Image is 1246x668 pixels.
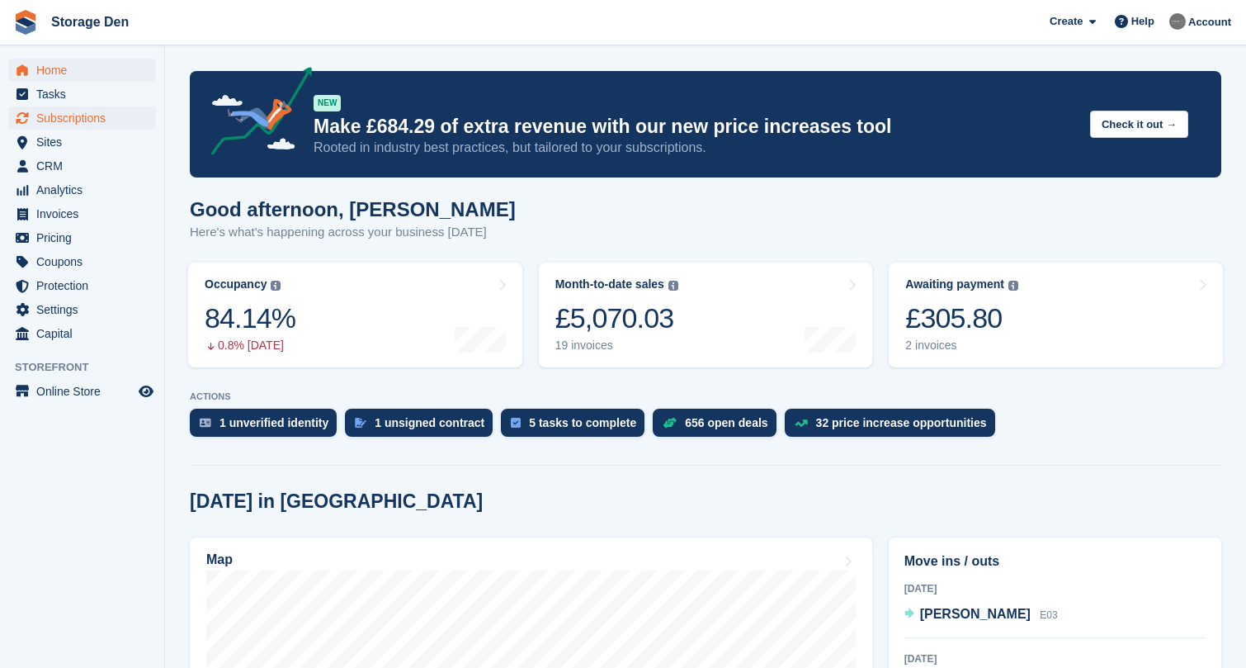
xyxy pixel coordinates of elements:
[36,250,135,273] span: Coupons
[36,298,135,321] span: Settings
[904,581,1206,596] div: [DATE]
[904,604,1058,626] a: [PERSON_NAME] E03
[190,490,483,513] h2: [DATE] in [GEOGRAPHIC_DATA]
[36,380,135,403] span: Online Store
[314,139,1077,157] p: Rooted in industry best practices, but tailored to your subscriptions.
[314,95,341,111] div: NEW
[905,277,1004,291] div: Awaiting payment
[205,301,295,335] div: 84.14%
[8,178,156,201] a: menu
[36,274,135,297] span: Protection
[190,223,516,242] p: Here's what's happening across your business [DATE]
[501,409,653,445] a: 5 tasks to complete
[8,107,156,130] a: menu
[13,10,38,35] img: stora-icon-8386f47178a22dfd0bd8f6a31ec36ba5ce8667c1dd55bd0f319d3a0aa187defe.svg
[511,418,521,428] img: task-75834270c22a3079a89374b754ae025e5fb1db73e45f91037f5363f120a921f8.svg
[190,391,1221,402] p: ACTIONS
[36,83,135,106] span: Tasks
[663,417,677,429] img: deal-1b604bf984904fb50ccaf53a9ad4b4a5d6e5aea283cecdc64d6e3604feb123c2.svg
[36,154,135,178] span: CRM
[1169,13,1186,30] img: Brian Barbour
[904,651,1206,666] div: [DATE]
[8,298,156,321] a: menu
[36,130,135,154] span: Sites
[1131,13,1154,30] span: Help
[785,409,1003,445] a: 32 price increase opportunities
[905,301,1018,335] div: £305.80
[8,202,156,225] a: menu
[355,418,366,428] img: contract_signature_icon-13c848040528278c33f63329250d36e43548de30e8caae1d1a13099fd9432cc5.svg
[345,409,501,445] a: 1 unsigned contract
[190,409,345,445] a: 1 unverified identity
[795,419,808,427] img: price_increase_opportunities-93ffe204e8149a01c8c9dc8f82e8f89637d9d84a8eef4429ea346261dce0b2c0.svg
[8,83,156,106] a: menu
[1008,281,1018,291] img: icon-info-grey-7440780725fd019a000dd9b08b2336e03edf1995a4989e88bcd33f0948082b44.svg
[271,281,281,291] img: icon-info-grey-7440780725fd019a000dd9b08b2336e03edf1995a4989e88bcd33f0948082b44.svg
[15,359,164,376] span: Storefront
[1090,111,1188,138] button: Check it out →
[375,416,484,429] div: 1 unsigned contract
[190,198,516,220] h1: Good afternoon, [PERSON_NAME]
[36,322,135,345] span: Capital
[314,115,1077,139] p: Make £684.29 of extra revenue with our new price increases tool
[206,552,233,567] h2: Map
[8,226,156,249] a: menu
[8,130,156,154] a: menu
[1050,13,1083,30] span: Create
[188,263,522,367] a: Occupancy 84.14% 0.8% [DATE]
[539,263,873,367] a: Month-to-date sales £5,070.03 19 invoices
[685,416,767,429] div: 656 open deals
[1040,609,1057,621] span: E03
[8,250,156,273] a: menu
[205,277,267,291] div: Occupancy
[136,381,156,401] a: Preview store
[555,301,678,335] div: £5,070.03
[8,322,156,345] a: menu
[889,263,1223,367] a: Awaiting payment £305.80 2 invoices
[36,202,135,225] span: Invoices
[8,380,156,403] a: menu
[205,339,295,353] div: 0.8% [DATE]
[1188,14,1231,31] span: Account
[219,416,328,429] div: 1 unverified identity
[529,416,636,429] div: 5 tasks to complete
[45,8,135,36] a: Storage Den
[8,274,156,297] a: menu
[653,409,784,445] a: 656 open deals
[905,339,1018,353] div: 2 invoices
[197,67,313,161] img: price-adjustments-announcement-icon-8257ccfd72463d97f412b2fc003d46551f7dbcb40ab6d574587a9cd5c0d94...
[36,107,135,130] span: Subscriptions
[668,281,678,291] img: icon-info-grey-7440780725fd019a000dd9b08b2336e03edf1995a4989e88bcd33f0948082b44.svg
[8,154,156,178] a: menu
[36,178,135,201] span: Analytics
[555,277,664,291] div: Month-to-date sales
[200,418,211,428] img: verify_identity-adf6edd0f0f0b5bbfe63781bf79b02c33cf7c696d77639b501bdc392416b5a36.svg
[36,59,135,82] span: Home
[816,416,987,429] div: 32 price increase opportunities
[36,226,135,249] span: Pricing
[8,59,156,82] a: menu
[920,607,1031,621] span: [PERSON_NAME]
[555,339,678,353] div: 19 invoices
[904,552,1206,571] h2: Move ins / outs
